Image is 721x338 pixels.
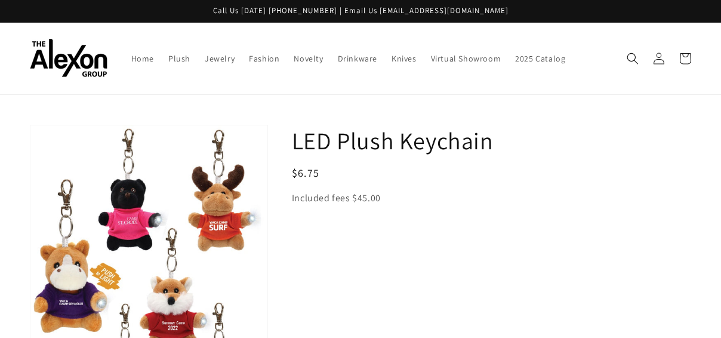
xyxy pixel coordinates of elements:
a: Fashion [242,46,286,71]
h1: LED Plush Keychain [292,125,691,156]
span: $6.75 [292,166,320,180]
span: Home [131,53,154,64]
span: 2025 Catalog [515,53,565,64]
span: Included fees $45.00 [292,192,381,204]
span: Virtual Showroom [431,53,501,64]
a: Virtual Showroom [424,46,509,71]
a: Jewelry [198,46,242,71]
span: Jewelry [205,53,235,64]
a: Plush [161,46,198,71]
a: Drinkware [331,46,384,71]
span: Knives [392,53,417,64]
a: 2025 Catalog [508,46,572,71]
a: Novelty [286,46,330,71]
a: Home [124,46,161,71]
span: Drinkware [338,53,377,64]
img: The Alexon Group [30,39,107,78]
span: Plush [168,53,190,64]
span: Novelty [294,53,323,64]
span: Fashion [249,53,279,64]
summary: Search [620,45,646,72]
a: Knives [384,46,424,71]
